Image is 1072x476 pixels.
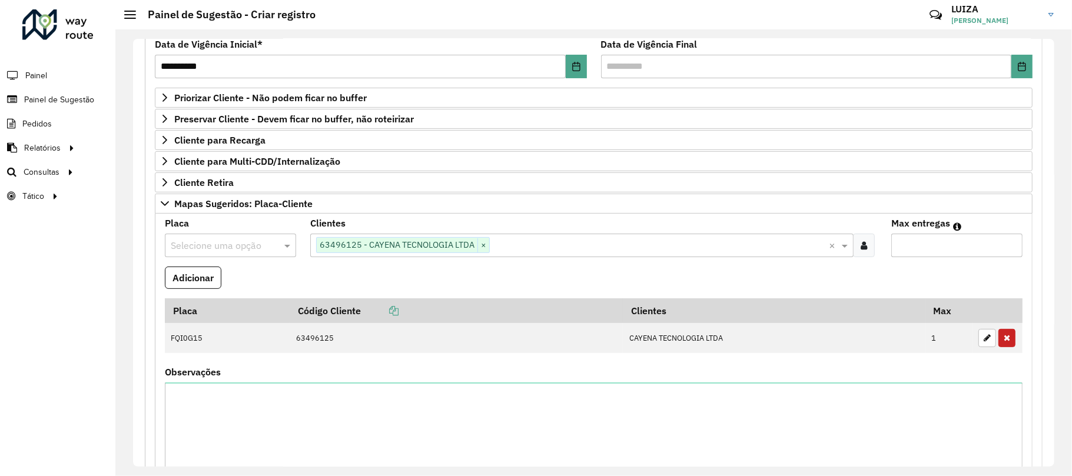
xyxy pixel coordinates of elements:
span: Tático [22,190,44,202]
span: 63496125 - CAYENA TECNOLOGIA LTDA [317,238,477,252]
a: Contato Rápido [923,2,948,28]
span: Painel de Sugestão [24,94,94,106]
button: Adicionar [165,267,221,289]
label: Data de Vigência Inicial [155,37,263,51]
a: Priorizar Cliente - Não podem ficar no buffer [155,88,1033,108]
span: Relatórios [24,142,61,154]
td: 1 [925,323,973,354]
label: Observações [165,365,221,379]
a: Cliente para Multi-CDD/Internalização [155,151,1033,171]
a: Mapas Sugeridos: Placa-Cliente [155,194,1033,214]
span: Clear all [829,238,839,252]
span: Priorizar Cliente - Não podem ficar no buffer [174,93,367,102]
span: Consultas [24,166,59,178]
span: Preservar Cliente - Devem ficar no buffer, não roteirizar [174,114,414,124]
th: Placa [165,298,290,323]
span: × [477,238,489,252]
th: Clientes [623,298,925,323]
span: Cliente Retira [174,178,234,187]
span: [PERSON_NAME] [951,15,1040,26]
th: Max [925,298,973,323]
label: Placa [165,216,189,230]
label: Max entregas [891,216,950,230]
td: 63496125 [290,323,623,354]
td: CAYENA TECNOLOGIA LTDA [623,323,925,354]
span: Cliente para Multi-CDD/Internalização [174,157,340,166]
th: Código Cliente [290,298,623,323]
button: Choose Date [1011,55,1033,78]
a: Cliente Retira [155,172,1033,192]
span: Mapas Sugeridos: Placa-Cliente [174,199,313,208]
label: Clientes [310,216,346,230]
span: Pedidos [22,118,52,130]
label: Data de Vigência Final [601,37,698,51]
span: Painel [25,69,47,82]
a: Preservar Cliente - Devem ficar no buffer, não roteirizar [155,109,1033,129]
span: Cliente para Recarga [174,135,265,145]
em: Máximo de clientes que serão colocados na mesma rota com os clientes informados [953,222,961,231]
a: Copiar [361,305,399,317]
a: Cliente para Recarga [155,130,1033,150]
td: FQI0G15 [165,323,290,354]
h2: Painel de Sugestão - Criar registro [136,8,316,21]
button: Choose Date [566,55,587,78]
h3: LUIZA [951,4,1040,15]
